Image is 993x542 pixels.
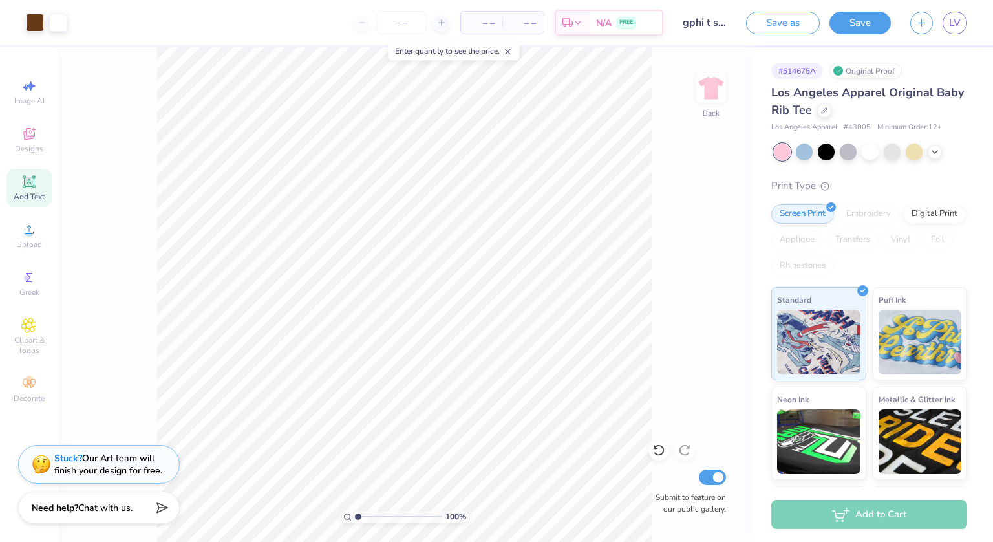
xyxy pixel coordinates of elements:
[879,393,955,406] span: Metallic & Glitter Ink
[746,12,820,34] button: Save as
[903,204,966,224] div: Digital Print
[879,293,906,307] span: Puff Ink
[445,511,466,523] span: 100 %
[648,492,726,515] label: Submit to feature on our public gallery.
[771,63,823,79] div: # 514675A
[777,310,860,374] img: Standard
[882,230,919,250] div: Vinyl
[771,85,964,118] span: Los Angeles Apparel Original Baby Rib Tee
[827,230,879,250] div: Transfers
[838,204,899,224] div: Embroidery
[777,393,809,406] span: Neon Ink
[469,16,495,30] span: – –
[771,256,834,276] div: Rhinestones
[777,409,860,474] img: Neon Ink
[879,409,962,474] img: Metallic & Glitter Ink
[596,16,612,30] span: N/A
[510,16,536,30] span: – –
[879,310,962,374] img: Puff Ink
[14,96,45,106] span: Image AI
[943,12,967,34] a: LV
[703,107,720,119] div: Back
[19,287,39,298] span: Greek
[771,230,823,250] div: Applique
[877,122,942,133] span: Minimum Order: 12 +
[78,502,133,514] span: Chat with us.
[844,122,871,133] span: # 43005
[32,502,78,514] strong: Need help?
[15,144,43,154] span: Designs
[54,452,162,477] div: Our Art team will finish your design for free.
[14,191,45,202] span: Add Text
[771,204,834,224] div: Screen Print
[14,393,45,404] span: Decorate
[949,16,961,30] span: LV
[673,10,736,36] input: Untitled Design
[698,75,724,101] img: Back
[771,122,837,133] span: Los Angeles Apparel
[829,63,902,79] div: Original Proof
[376,11,427,34] input: – –
[771,179,967,193] div: Print Type
[829,12,891,34] button: Save
[6,335,52,356] span: Clipart & logos
[923,230,953,250] div: Foil
[777,293,811,307] span: Standard
[388,42,519,60] div: Enter quantity to see the price.
[619,18,633,27] span: FREE
[54,452,82,464] strong: Stuck?
[16,239,42,250] span: Upload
